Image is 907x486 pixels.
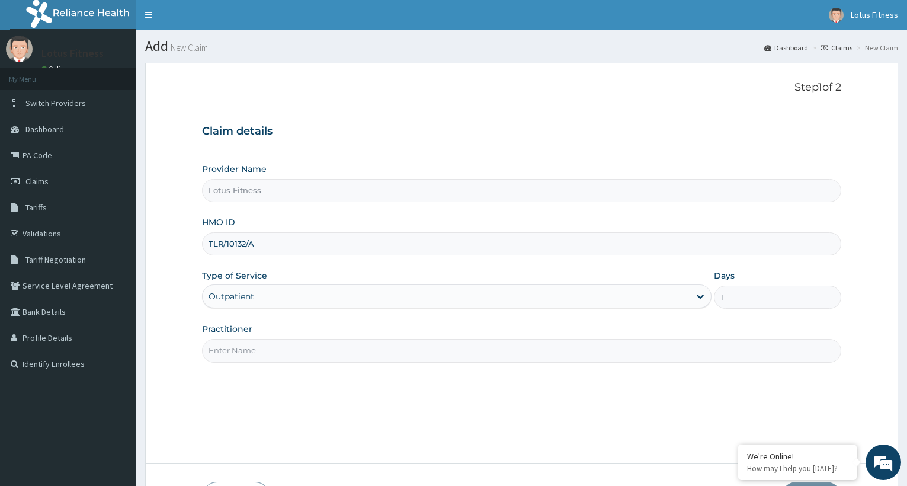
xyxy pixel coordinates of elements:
[202,270,267,282] label: Type of Service
[25,176,49,187] span: Claims
[202,125,841,138] h3: Claim details
[764,43,808,53] a: Dashboard
[202,81,841,94] p: Step 1 of 2
[168,43,208,52] small: New Claim
[6,36,33,62] img: User Image
[202,232,841,255] input: Enter HMO ID
[829,8,844,23] img: User Image
[747,451,848,462] div: We're Online!
[41,48,104,59] p: Lotus Fitness
[145,39,898,54] h1: Add
[25,98,86,108] span: Switch Providers
[854,43,898,53] li: New Claim
[202,323,252,335] label: Practitioner
[714,270,735,282] label: Days
[25,124,64,135] span: Dashboard
[25,202,47,213] span: Tariffs
[202,216,235,228] label: HMO ID
[202,339,841,362] input: Enter Name
[821,43,852,53] a: Claims
[25,254,86,265] span: Tariff Negotiation
[41,65,70,73] a: Online
[851,9,898,20] span: Lotus Fitness
[202,163,267,175] label: Provider Name
[747,463,848,474] p: How may I help you today?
